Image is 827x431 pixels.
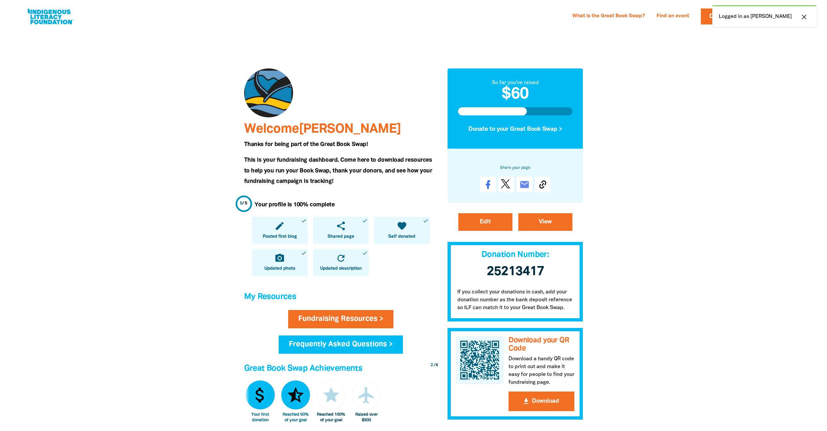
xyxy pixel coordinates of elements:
span: Welcome [PERSON_NAME] [244,123,401,135]
div: Logged in as [PERSON_NAME] [712,5,817,27]
i: done [362,250,368,256]
span: My Resources [244,293,296,301]
a: shareShared pagedone [313,217,369,244]
i: edit [274,221,285,231]
div: Reached 50% of your goal [281,412,310,423]
span: 2 [431,363,433,367]
span: 25213417 [487,266,544,278]
img: QR Code for Kempsey Library Book Swap [456,336,504,384]
span: Shared page [328,233,354,240]
i: attach_money [250,385,270,405]
div: / 5 [240,201,247,207]
a: refreshUpdated descriptiondone [313,249,369,276]
i: close [800,13,808,21]
p: If you collect your donations in cash, add your donation number as the bank deposit reference so ... [448,282,583,321]
a: camera_altUpdated photodone [252,249,308,276]
span: Self donated [388,233,415,240]
i: done [301,218,307,224]
button: Donate to your Great Book Swap > [458,121,573,138]
i: star_half [286,385,305,405]
div: Reached 100% of your goal [317,412,346,423]
span: Thanks for being part of the Great Book Swap! [244,142,368,147]
i: done [301,250,307,256]
a: email [517,177,532,192]
span: Posted first blog [263,233,297,240]
i: camera_alt [274,253,285,263]
div: So far you've raised [458,79,573,87]
strong: Your profile is 100% complete [255,202,335,207]
i: email [519,179,530,190]
span: This is your fundraising dashboard. Come here to download resources to help you run your Book Swa... [244,157,432,184]
a: Find an event [653,11,693,22]
a: What is the Great Book Swap? [569,11,649,22]
span: 5 [240,201,243,205]
i: done [423,218,429,224]
i: get_app [522,397,530,405]
h3: Download your QR Code [509,336,574,352]
h4: Great Book Swap Achievements [244,362,438,375]
div: Your first donation [246,412,275,423]
a: Frequently Asked Questions > [279,335,403,354]
span: Updated photo [264,265,295,272]
div: / 4 [431,362,438,368]
span: Updated description [320,265,362,272]
i: share [336,221,346,231]
button: get_appDownload [509,392,574,411]
div: Raised over $500 [352,412,381,423]
a: Edit [458,213,512,231]
i: favorite [397,221,407,231]
i: refresh [336,253,346,263]
button: close [798,13,810,21]
a: editPosted first blogdone [252,217,308,244]
span: Donation Number: [481,251,549,259]
h6: Share your page [458,164,573,171]
h2: $60 [458,87,573,102]
a: View [518,213,572,231]
a: Donate [701,8,742,24]
i: done [362,218,368,224]
i: star [321,385,341,405]
a: Post [498,177,514,192]
i: airplanemode_active [357,385,376,405]
button: Copy Link [535,177,551,192]
a: favoriteSelf donateddone [374,217,430,244]
a: Share [480,177,496,192]
a: Fundraising Resources > [288,310,393,328]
